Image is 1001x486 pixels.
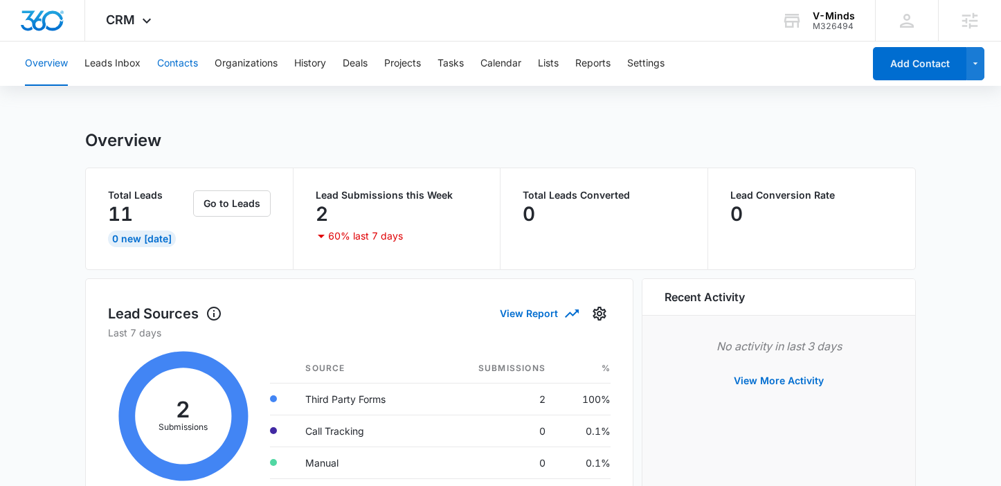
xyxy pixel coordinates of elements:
td: 2 [435,383,557,415]
th: Submissions [435,354,557,384]
td: Call Tracking [294,415,434,447]
td: 100% [557,383,611,415]
button: View Report [500,301,577,325]
a: Go to Leads [193,197,271,209]
div: account id [813,21,855,31]
p: Lead Submissions this Week [316,190,478,200]
button: Settings [588,303,611,325]
p: 0 [730,203,743,225]
p: 11 [108,203,133,225]
button: Contacts [157,42,198,86]
div: v 4.0.25 [39,22,68,33]
div: Keywords by Traffic [153,82,233,91]
span: CRM [106,12,135,27]
td: 0.1% [557,415,611,447]
p: No activity in last 3 days [665,338,893,354]
td: 0 [435,415,557,447]
p: 0 [523,203,535,225]
td: 0 [435,447,557,478]
p: 2 [316,203,328,225]
td: Manual [294,447,434,478]
h1: Overview [85,130,161,151]
img: website_grey.svg [22,36,33,47]
button: Tasks [438,42,464,86]
td: Third Party Forms [294,383,434,415]
h1: Lead Sources [108,303,222,324]
button: View More Activity [720,364,838,397]
button: Deals [343,42,368,86]
td: 0.1% [557,447,611,478]
p: 60% last 7 days [328,231,403,241]
div: Domain: [DOMAIN_NAME] [36,36,152,47]
button: Calendar [480,42,521,86]
button: History [294,42,326,86]
div: 0 New [DATE] [108,231,176,247]
img: tab_domain_overview_orange.svg [37,80,48,91]
button: Go to Leads [193,190,271,217]
button: Organizations [215,42,278,86]
th: Source [294,354,434,384]
button: Projects [384,42,421,86]
p: Lead Conversion Rate [730,190,894,200]
h6: Recent Activity [665,289,745,305]
button: Leads Inbox [84,42,141,86]
button: Overview [25,42,68,86]
button: Settings [627,42,665,86]
div: Domain Overview [53,82,124,91]
button: Lists [538,42,559,86]
button: Reports [575,42,611,86]
img: logo_orange.svg [22,22,33,33]
img: tab_keywords_by_traffic_grey.svg [138,80,149,91]
p: Total Leads [108,190,190,200]
p: Total Leads Converted [523,190,685,200]
p: Last 7 days [108,325,611,340]
div: account name [813,10,855,21]
th: % [557,354,611,384]
button: Add Contact [873,47,966,80]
